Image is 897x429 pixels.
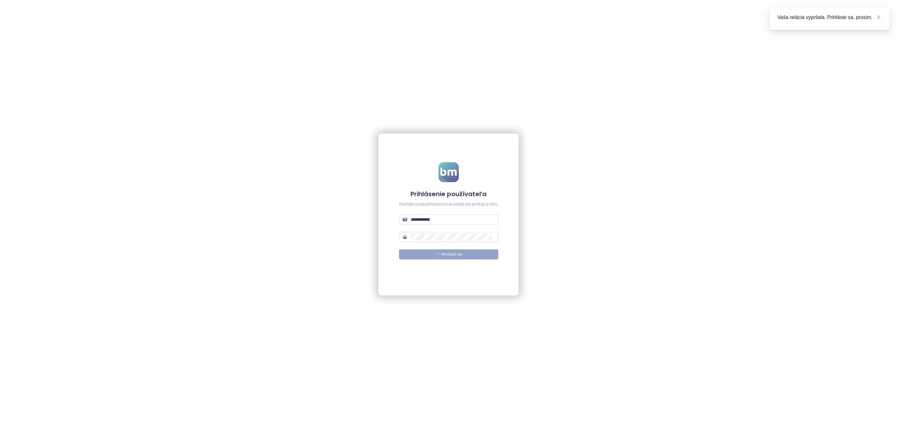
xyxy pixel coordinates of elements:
img: logo [439,162,459,182]
div: Vaša relácia vypršala. Prihláste sa, prosím. [777,14,882,21]
button: Prihlásiť sa [399,249,498,259]
h4: Prihlásenie používateľa [399,190,498,198]
span: lock [403,235,407,239]
span: Prihlásiť sa [441,252,462,257]
span: mail [403,217,407,222]
span: loading [434,252,440,257]
div: Zadajte svoje prihlasovacie údaje pre prístup k účtu. [399,201,498,207]
span: close [876,15,881,19]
